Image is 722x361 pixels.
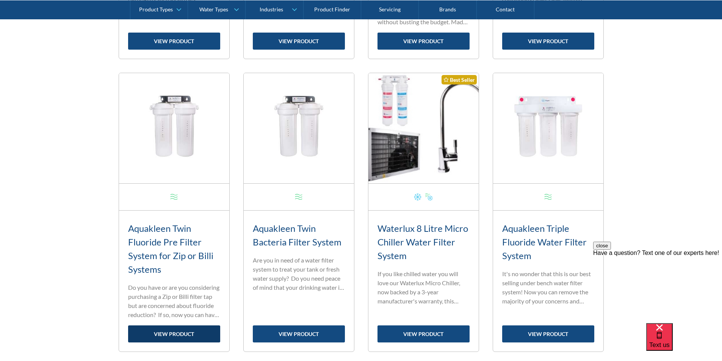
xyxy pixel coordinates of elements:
a: view product [128,33,220,50]
h3: Waterlux 8 Litre Micro Chiller Water Filter System [377,222,470,263]
a: view product [128,325,220,342]
img: Aquakleen Triple Fluoride Water Filter System [493,73,603,183]
a: view product [377,325,470,342]
img: Aquakleen Twin Fluoride Pre Filter System for Zip or Billi Systems [119,73,229,183]
img: Waterlux 8 Litre Micro Chiller Water Filter System [368,73,479,183]
p: Do you have or are you considering purchasing a Zip or Billi filter tap but are concerned about f... [128,283,220,319]
a: view product [253,325,345,342]
div: Water Types [199,6,228,13]
a: view product [502,33,594,50]
h3: Aquakleen Triple Fluoride Water Filter System [502,222,594,263]
p: If you like chilled water you will love our Waterlux Micro Chiller, now backed by a 3-year manufa... [377,269,470,306]
div: Industries [260,6,283,13]
iframe: podium webchat widget bubble [646,323,722,361]
p: It's no wonder that this is our best selling under bench water filter system! Now you can remove ... [502,269,594,306]
a: view product [253,33,345,50]
iframe: podium webchat widget prompt [593,242,722,333]
div: Product Types [139,6,173,13]
div: Best Seller [442,75,477,84]
a: view product [377,33,470,50]
h3: Aquakleen Twin Fluoride Pre Filter System for Zip or Billi Systems [128,222,220,276]
a: view product [502,325,594,342]
p: Are you in need of a water filter system to treat your tank or fresh water supply? Do you need pe... [253,256,345,292]
h3: Aquakleen Twin Bacteria Filter System [253,222,345,249]
img: Aquakleen Twin Bacteria Filter System [244,73,354,183]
